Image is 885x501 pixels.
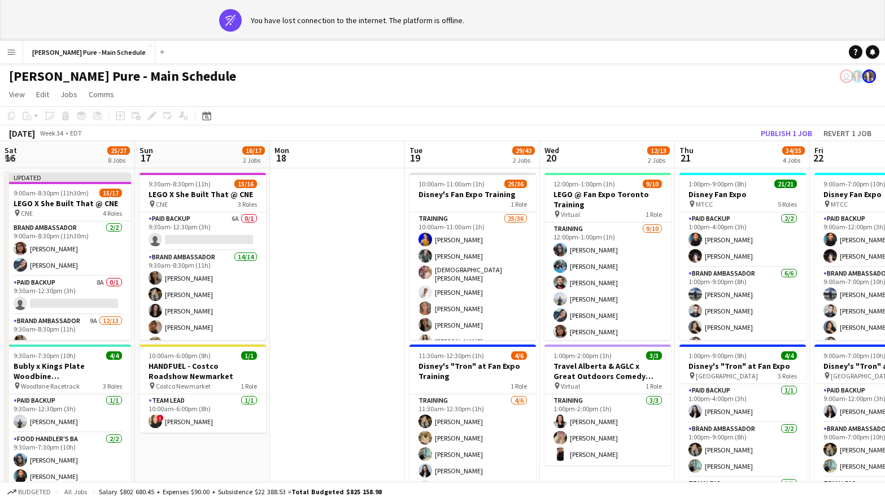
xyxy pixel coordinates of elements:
span: Budgeted [18,488,51,496]
span: 17 [138,151,153,164]
div: EDT [70,129,82,137]
a: Edit [32,87,54,102]
span: 1 Role [511,200,527,208]
app-card-role: Paid Backup1/19:30am-12:30pm (3h)[PERSON_NAME] [5,394,131,433]
span: 9:30am-8:30pm (11h) [149,180,211,188]
span: 4/4 [781,351,797,360]
app-card-role: Training3/31:00pm-2:00pm (1h)[PERSON_NAME][PERSON_NAME][PERSON_NAME] [544,394,671,465]
button: Budgeted [6,486,53,498]
h3: LEGO X She Built That @ CNE [5,198,131,208]
app-card-role: Paid Backup6A0/19:30am-12:30pm (3h) [139,212,266,251]
app-job-card: 10:00am-11:00am (1h)25/36Disney's Fan Expo Training1 RoleTraining25/3610:00am-11:00am (1h)[PERSON... [409,173,536,340]
span: 15/16 [234,180,257,188]
app-card-role: Paid Backup2/21:00pm-4:00pm (3h)[PERSON_NAME][PERSON_NAME] [679,212,806,267]
app-job-card: 12:00pm-1:00pm (1h)9/10LEGO @ Fan Expo Toronto Training Virtual1 RoleTraining9/1012:00pm-1:00pm (... [544,173,671,340]
span: 9:30am-7:30pm (10h) [14,351,76,360]
span: 15/17 [99,189,122,197]
span: 3/3 [646,351,662,360]
a: Comms [84,87,119,102]
div: 8 Jobs [108,156,129,164]
span: 1 Role [241,382,257,390]
app-user-avatar: Leticia Fayzano [840,69,853,83]
span: 10:00am-6:00pm (8h) [149,351,211,360]
span: 12/13 [647,146,670,155]
h3: Disney's "Tron" at Fan Expo Training [409,361,536,381]
span: Tue [409,145,422,155]
span: 1:00pm-9:00pm (8h) [688,351,747,360]
app-job-card: 1:00pm-9:00pm (8h)21/21Disney Fan Expo MTCC5 RolesPaid Backup2/21:00pm-4:00pm (3h)[PERSON_NAME][P... [679,173,806,340]
span: 5 Roles [778,200,797,208]
app-job-card: 9:30am-8:30pm (11h)15/16LEGO X She Built That @ CNE CNE3 RolesPaid Backup6A0/19:30am-12:30pm (3h)... [139,173,266,340]
span: 4/4 [106,351,122,360]
span: 25/36 [504,180,527,188]
span: Sun [139,145,153,155]
div: [DATE] [9,128,35,139]
a: View [5,87,29,102]
span: Mon [274,145,289,155]
h3: Disney's Fan Expo Training [409,189,536,199]
span: Comms [89,89,114,99]
span: 1/1 [241,351,257,360]
h3: HANDFUEL - Costco Roadshow Newmarket [139,361,266,381]
span: Total Budgeted $825 158.98 [291,487,382,496]
span: 34/35 [782,146,805,155]
span: 1:00pm-9:00pm (8h) [688,180,747,188]
app-job-card: 1:00pm-2:00pm (1h)3/3Travel Alberta & AGLC x Great Outdoors Comedy Festival Training Virtual1 Rol... [544,345,671,465]
span: Fri [814,145,823,155]
button: Revert 1 job [819,126,876,141]
h3: LEGO @ Fan Expo Toronto Training [544,189,671,210]
span: 12:00pm-1:00pm (1h) [553,180,615,188]
app-user-avatar: Ashleigh Rains [862,69,876,83]
span: 16 [3,151,17,164]
span: MTCC [831,200,848,208]
h3: LEGO X She Built That @ CNE [139,189,266,199]
span: 18 [273,151,289,164]
span: 4/6 [511,351,527,360]
span: 22 [813,151,823,164]
span: 16/17 [242,146,265,155]
span: 9:00am-8:30pm (11h30m) [14,189,89,197]
h3: Disney Fan Expo [679,189,806,199]
span: 19 [408,151,422,164]
span: Costco Newmarket [156,382,211,390]
span: 1 Role [646,210,662,219]
span: Jobs [60,89,77,99]
span: 9/10 [643,180,662,188]
div: Salary $802 680.45 + Expenses $90.00 + Subsistence $22 388.53 = [99,487,382,496]
span: Edit [36,89,49,99]
span: 21 [678,151,694,164]
div: You have lost connection to the internet. The platform is offline. [251,15,464,25]
app-card-role: Paid Backup8A0/19:30am-12:30pm (3h) [5,276,131,315]
h3: Travel Alberta & AGLC x Great Outdoors Comedy Festival Training [544,361,671,381]
span: 29/42 [512,146,535,155]
app-job-card: Updated9:00am-8:30pm (11h30m)15/17LEGO X She Built That @ CNE CNE4 RolesBrand Ambassador2/29:00am... [5,173,131,340]
span: All jobs [62,487,89,496]
span: CNE [21,209,33,217]
span: 21/21 [774,180,797,188]
span: Woodbine Racetrack [21,382,80,390]
h1: [PERSON_NAME] Pure - Main Schedule [9,68,236,85]
span: 4 Roles [103,209,122,217]
app-user-avatar: Ashleigh Rains [851,69,865,83]
span: Sat [5,145,17,155]
span: 25/27 [107,146,130,155]
div: 2 Jobs [648,156,669,164]
span: CNE [156,200,168,208]
app-card-role: Brand Ambassador6/61:00pm-9:00pm (8h)[PERSON_NAME][PERSON_NAME][PERSON_NAME][PERSON_NAME] [679,267,806,387]
button: Publish 1 job [756,126,817,141]
app-card-role: Training9/1012:00pm-1:00pm (1h)[PERSON_NAME][PERSON_NAME][PERSON_NAME][PERSON_NAME][PERSON_NAME][... [544,223,671,412]
app-card-role: Brand Ambassador2/21:00pm-9:00pm (8h)[PERSON_NAME][PERSON_NAME] [679,422,806,477]
span: 11:30am-12:30pm (1h) [418,351,484,360]
div: 2 Jobs [243,156,264,164]
span: 3 Roles [103,382,122,390]
span: 3 Roles [238,200,257,208]
app-job-card: 10:00am-6:00pm (8h)1/1HANDFUEL - Costco Roadshow Newmarket Costco Newmarket1 RoleTeam Lead1/110:0... [139,345,266,433]
span: ! [157,415,164,421]
span: Thu [679,145,694,155]
app-card-role: Brand Ambassador2/29:00am-8:30pm (11h30m)[PERSON_NAME][PERSON_NAME] [5,221,131,276]
div: Updated [5,173,131,182]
